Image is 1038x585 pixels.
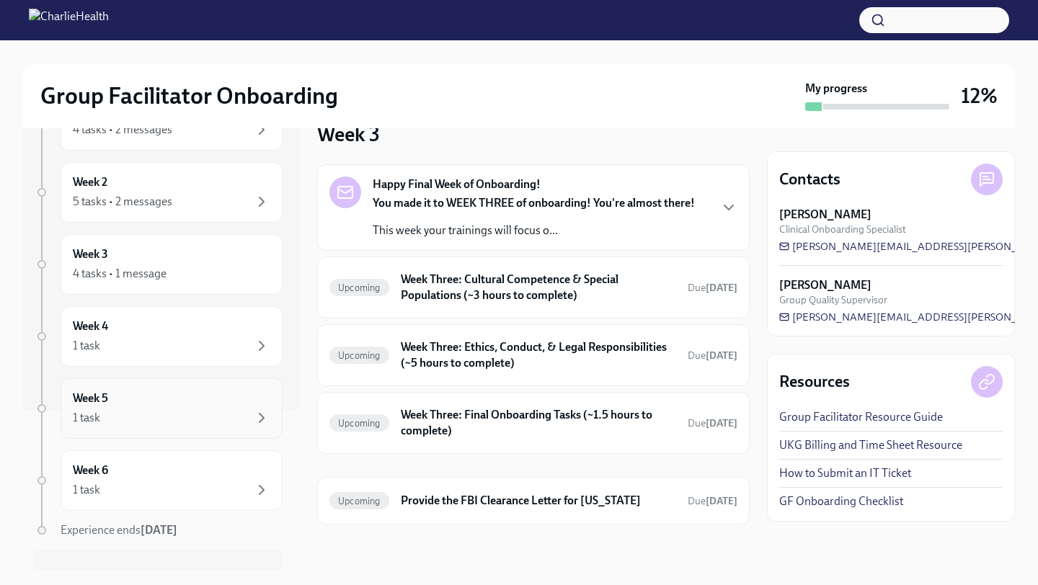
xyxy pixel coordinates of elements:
[688,282,737,294] span: Due
[401,407,676,439] h6: Week Three: Final Onboarding Tasks (~1.5 hours to complete)
[688,495,737,507] span: Due
[706,417,737,429] strong: [DATE]
[961,83,998,109] h3: 12%
[373,196,695,210] strong: You made it to WEEK THREE of onboarding! You're almost there!
[329,269,737,306] a: UpcomingWeek Three: Cultural Competence & Special Populations (~3 hours to complete)Due[DATE]
[706,495,737,507] strong: [DATE]
[73,463,108,478] h6: Week 6
[688,416,737,430] span: October 18th, 2025 10:00
[688,494,737,508] span: November 4th, 2025 09:00
[779,409,943,425] a: Group Facilitator Resource Guide
[401,339,676,371] h6: Week Three: Ethics, Conduct, & Legal Responsibilities (~5 hours to complete)
[329,489,737,512] a: UpcomingProvide the FBI Clearance Letter for [US_STATE]Due[DATE]
[329,350,389,361] span: Upcoming
[779,293,887,307] span: Group Quality Supervisor
[317,121,380,147] h3: Week 3
[329,496,389,506] span: Upcoming
[373,223,695,238] p: This week your trainings will focus o...
[73,174,107,190] h6: Week 2
[706,282,737,294] strong: [DATE]
[779,277,871,293] strong: [PERSON_NAME]
[61,523,177,537] span: Experience ends
[73,482,100,498] div: 1 task
[401,272,676,303] h6: Week Three: Cultural Competence & Special Populations (~3 hours to complete)
[329,418,389,429] span: Upcoming
[35,234,283,295] a: Week 34 tasks • 1 message
[329,282,389,293] span: Upcoming
[401,493,676,509] h6: Provide the FBI Clearance Letter for [US_STATE]
[373,177,541,192] strong: Happy Final Week of Onboarding!
[805,81,867,97] strong: My progress
[35,306,283,367] a: Week 41 task
[688,349,737,362] span: Due
[29,9,109,32] img: CharlieHealth
[706,349,737,362] strong: [DATE]
[779,494,903,509] a: GF Onboarding Checklist
[73,122,172,138] div: 4 tasks • 2 messages
[73,338,100,354] div: 1 task
[329,336,737,374] a: UpcomingWeek Three: Ethics, Conduct, & Legal Responsibilities (~5 hours to complete)Due[DATE]
[779,169,840,190] h4: Contacts
[688,349,737,362] span: October 20th, 2025 10:00
[688,281,737,295] span: October 20th, 2025 10:00
[779,371,850,393] h4: Resources
[73,266,167,282] div: 4 tasks • 1 message
[688,417,737,429] span: Due
[73,390,108,406] h6: Week 5
[35,378,283,439] a: Week 51 task
[779,465,911,481] a: How to Submit an IT Ticket
[73,410,100,426] div: 1 task
[141,523,177,537] strong: [DATE]
[779,437,962,453] a: UKG Billing and Time Sheet Resource
[73,194,172,210] div: 5 tasks • 2 messages
[73,246,108,262] h6: Week 3
[35,162,283,223] a: Week 25 tasks • 2 messages
[35,450,283,511] a: Week 61 task
[779,223,906,236] span: Clinical Onboarding Specialist
[40,81,338,110] h2: Group Facilitator Onboarding
[73,318,108,334] h6: Week 4
[329,404,737,442] a: UpcomingWeek Three: Final Onboarding Tasks (~1.5 hours to complete)Due[DATE]
[779,207,871,223] strong: [PERSON_NAME]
